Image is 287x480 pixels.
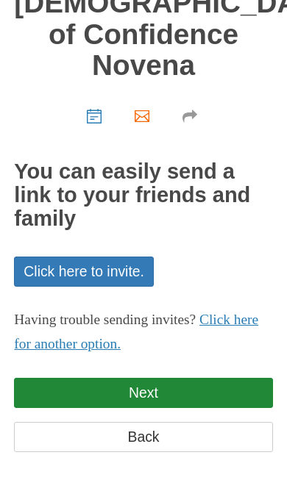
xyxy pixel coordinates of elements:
[14,378,272,408] a: Next
[14,257,154,287] a: Click here to invite.
[168,96,216,135] a: Share your novena
[14,422,272,452] a: Back
[14,312,196,327] span: Having trouble sending invites?
[72,96,120,135] a: Choose start date
[120,96,168,135] a: Invite your friends
[14,312,258,351] a: Click here for another option.
[14,160,272,231] h2: You can easily send a link to your friends and family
